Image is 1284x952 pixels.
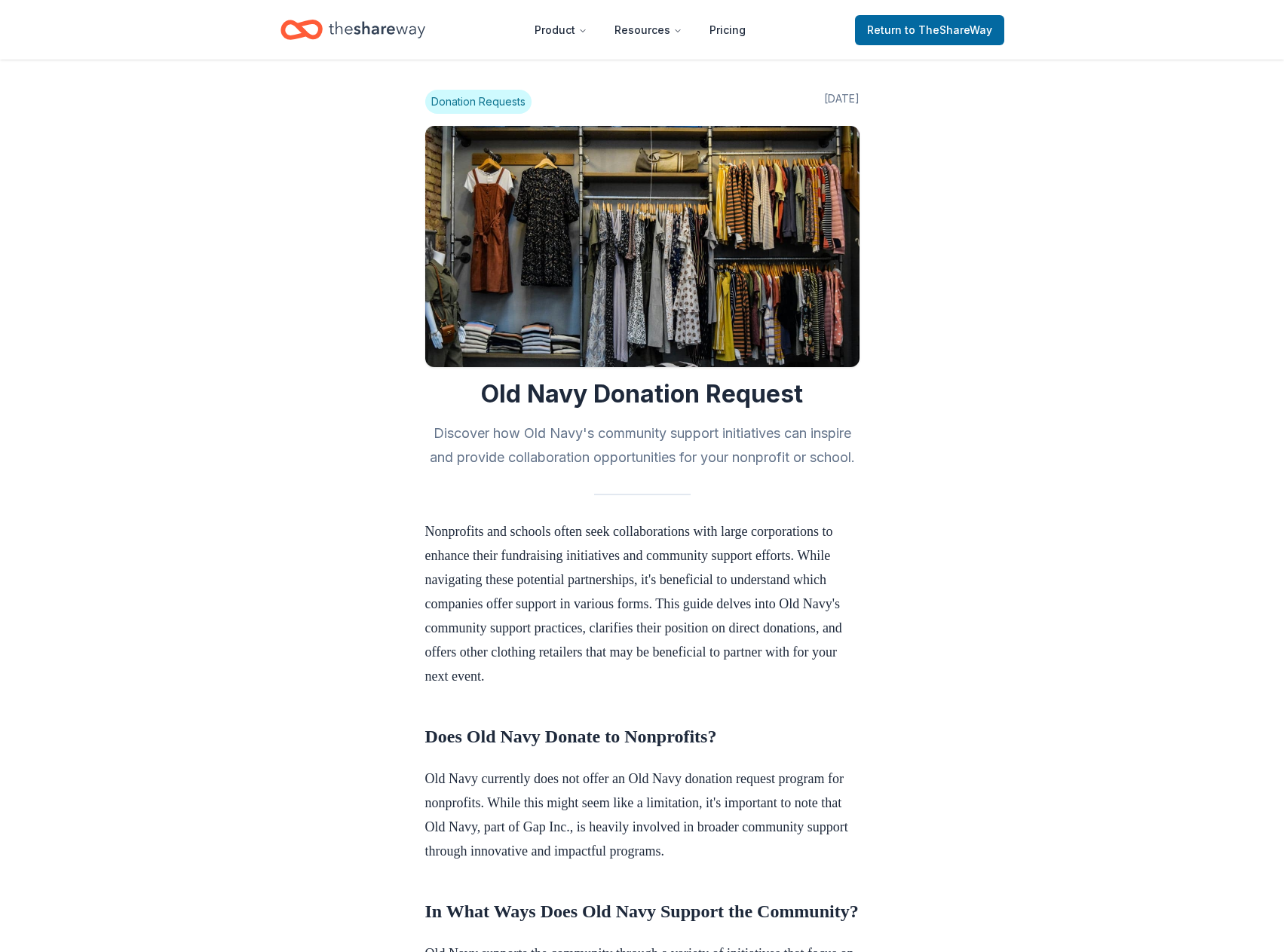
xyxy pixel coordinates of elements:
button: Product [522,15,599,45]
h2: In What Ways Does Old Navy Support the Community? [425,899,860,923]
h2: Discover how Old Navy's community support initiatives can inspire and provide collaboration oppor... [425,421,860,470]
img: Image for Old Navy Donation Request [425,126,860,367]
span: [DATE] [824,90,860,114]
a: Pricing [697,15,758,45]
span: to TheShareWay [905,23,992,36]
h2: Does Old Navy Donate to Nonprofits? [425,724,860,748]
span: Return [867,21,992,39]
span: Donation Requests [425,90,532,114]
a: Returnto TheShareWay [855,15,1004,45]
a: Home [280,12,425,47]
p: Nonprofits and schools often seek collaborations with large corporations to enhance their fundrai... [425,519,860,688]
h1: Old Navy Donation Request [425,379,860,409]
nav: Main [522,12,758,47]
button: Resources [602,15,694,45]
p: Old Navy currently does not offer an Old Navy donation request program for nonprofits. While this... [425,767,860,863]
